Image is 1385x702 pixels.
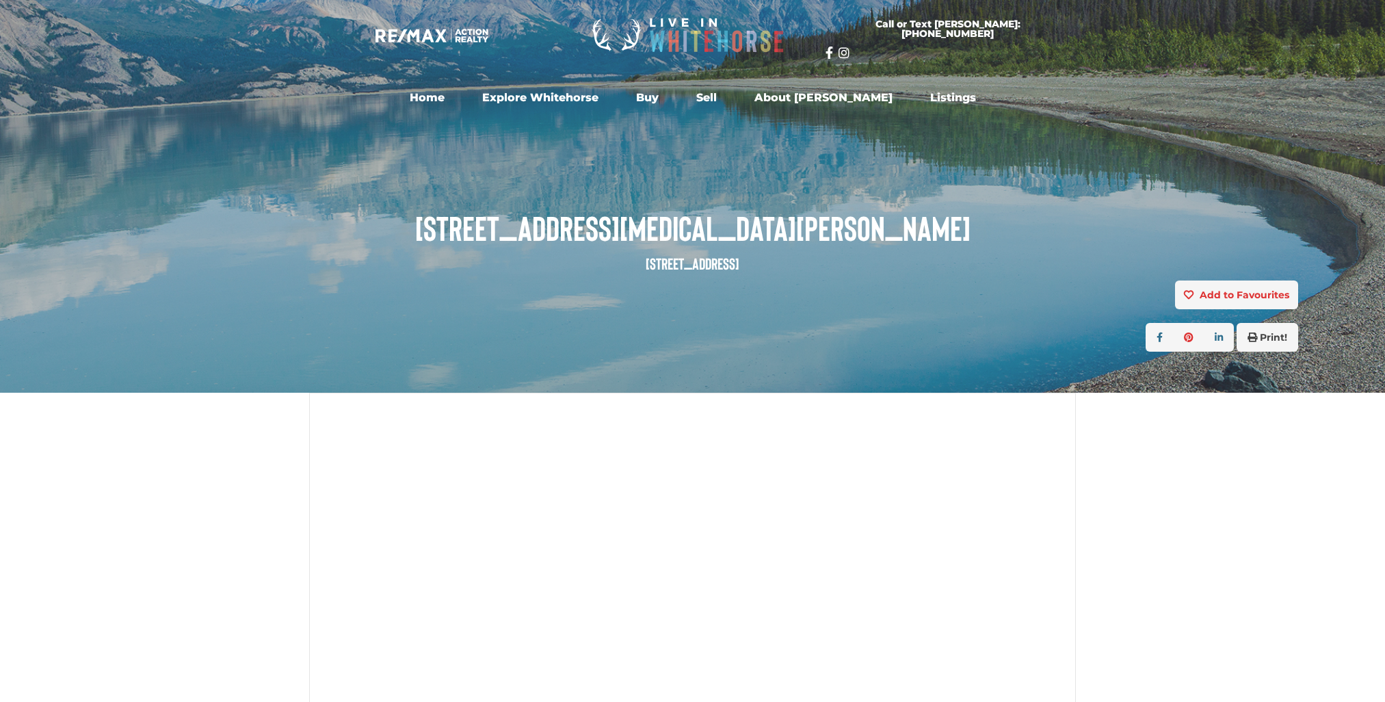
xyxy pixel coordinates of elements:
a: Listings [920,84,986,112]
a: Call or Text [PERSON_NAME]: [PHONE_NUMBER] [826,11,1070,47]
nav: Menu [317,84,1069,112]
strong: Print! [1260,331,1287,343]
strong: Add to Favourites [1200,289,1289,301]
small: [STREET_ADDRESS] [646,254,739,273]
a: Explore Whitehorse [472,84,609,112]
span: Call or Text [PERSON_NAME]: [PHONE_NUMBER] [842,19,1054,38]
span: [STREET_ADDRESS][MEDICAL_DATA][PERSON_NAME] [87,209,1298,246]
a: Home [399,84,455,112]
a: Sell [686,84,727,112]
a: Buy [626,84,669,112]
a: About [PERSON_NAME] [744,84,903,112]
button: Add to Favourites [1175,281,1298,309]
button: Print! [1237,323,1298,352]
